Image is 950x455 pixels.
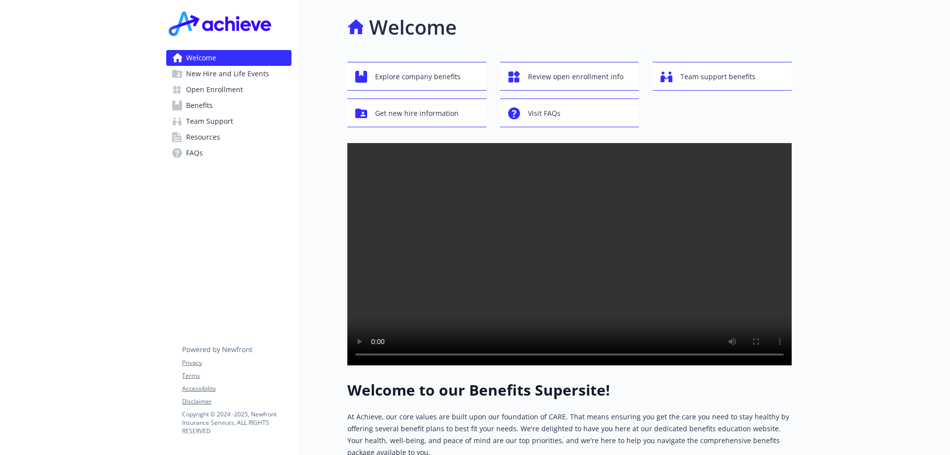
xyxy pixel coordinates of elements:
a: Resources [166,129,291,145]
a: Benefits [166,98,291,113]
span: Review open enrollment info [528,67,623,86]
button: Team support benefits [653,62,792,91]
span: Welcome [186,50,216,66]
a: Open Enrollment [166,82,291,98]
p: Copyright © 2024 - 2025 , Newfront Insurance Services, ALL RIGHTS RESERVED [182,410,291,435]
span: New Hire and Life Events [186,66,269,82]
span: Resources [186,129,220,145]
button: Review open enrollment info [500,62,639,91]
a: Privacy [182,358,291,367]
span: Get new hire information [375,104,459,123]
a: New Hire and Life Events [166,66,291,82]
span: Benefits [186,98,213,113]
button: Explore company benefits [347,62,486,91]
a: Terms [182,371,291,380]
a: FAQs [166,145,291,161]
a: Disclaimer [182,397,291,406]
span: FAQs [186,145,203,161]
span: Open Enrollment [186,82,243,98]
button: Visit FAQs [500,99,639,127]
a: Accessibility [182,384,291,393]
a: Team Support [166,113,291,129]
span: Team Support [186,113,233,129]
button: Get new hire information [347,99,486,127]
h1: Welcome [369,12,457,42]
span: Visit FAQs [528,104,561,123]
span: Team support benefits [680,67,756,86]
h1: Welcome to our Benefits Supersite! [347,381,792,399]
a: Welcome [166,50,291,66]
span: Explore company benefits [375,67,461,86]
